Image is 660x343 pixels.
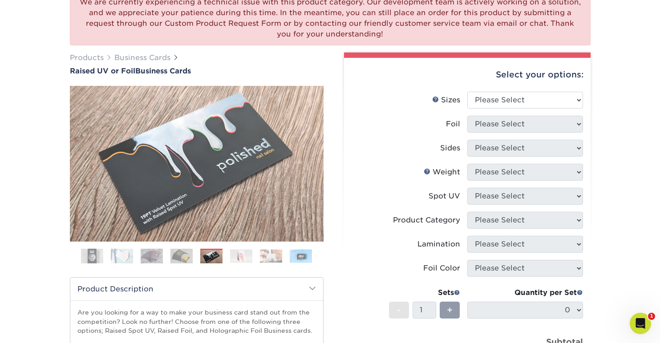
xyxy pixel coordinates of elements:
a: Business Cards [114,53,170,62]
div: Quantity per Set [467,287,583,298]
img: Business Cards 07 [260,249,282,263]
img: Business Cards 02 [111,248,133,264]
div: Product Category [393,215,460,226]
div: Spot UV [429,191,460,202]
div: Weight [424,167,460,178]
img: Business Cards 05 [200,250,223,264]
span: Raised UV or Foil [70,67,135,75]
iframe: Intercom live chat [630,313,651,334]
div: Sets [389,287,460,298]
img: Business Cards 08 [290,249,312,263]
a: Raised UV or FoilBusiness Cards [70,67,324,75]
div: Select your options: [351,58,583,92]
img: Business Cards 03 [141,248,163,264]
div: Foil Color [423,263,460,274]
span: 1 [648,313,655,320]
h1: Business Cards [70,67,324,75]
img: Business Cards 04 [170,248,193,264]
div: Sizes [432,95,460,105]
img: Raised UV or Foil 05 [70,86,324,242]
img: Business Cards 01 [81,245,103,267]
img: Business Cards 06 [230,249,252,263]
div: Sides [440,143,460,153]
a: Products [70,53,104,62]
div: Foil [446,119,460,129]
span: - [397,303,401,317]
span: + [447,303,453,317]
div: Lamination [417,239,460,250]
h2: Product Description [70,278,323,300]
